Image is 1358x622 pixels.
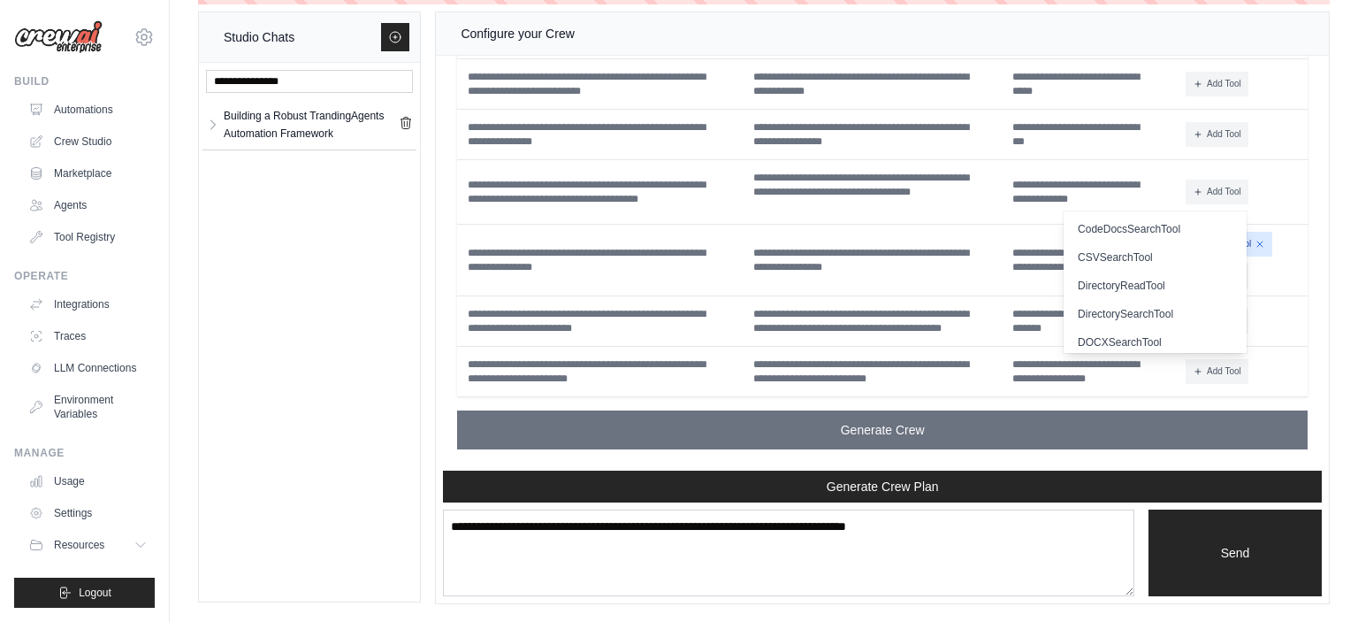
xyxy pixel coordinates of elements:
button: Add Tool [1186,122,1248,147]
button: Resources [21,531,155,559]
button: CSVSearchTool [1064,243,1247,272]
span: Resources [54,538,104,552]
div: Manage [14,446,155,460]
a: Crew Studio [21,127,155,156]
a: Environment Variables [21,386,155,428]
button: DirectoryReadTool [1064,272,1247,300]
span: Logout [79,586,111,600]
button: Add Tool [1186,180,1248,204]
button: Send [1148,510,1322,596]
button: CodeDocsSearchTool [1064,215,1247,243]
a: Automations [21,96,155,124]
div: Configure your Crew [461,23,574,44]
a: Settings [21,499,155,527]
button: Add Tool [1186,359,1248,384]
a: Usage [21,467,155,495]
button: Generate Crew [457,411,1308,449]
a: LLM Connections [21,354,155,382]
div: Build [14,74,155,88]
div: Studio Chats [224,27,294,48]
a: Building a Robust TrandingAgents Automation Framework [220,107,399,142]
div: Operate [14,269,155,283]
a: Integrations [21,290,155,319]
img: Logo [14,20,103,54]
button: DirectorySearchTool [1064,300,1247,328]
span: Generate Crew [841,421,925,439]
button: DOCXSearchTool [1064,328,1247,357]
div: Building a Robust TrandingAgents Automation Framework [224,107,399,142]
a: Traces [21,322,155,350]
a: Marketplace [21,159,155,188]
button: Generate Crew Plan [443,471,1322,503]
a: Tool Registry [21,223,155,251]
button: Logout [14,578,155,608]
button: Add Tool [1186,72,1248,96]
a: Agents [21,191,155,219]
